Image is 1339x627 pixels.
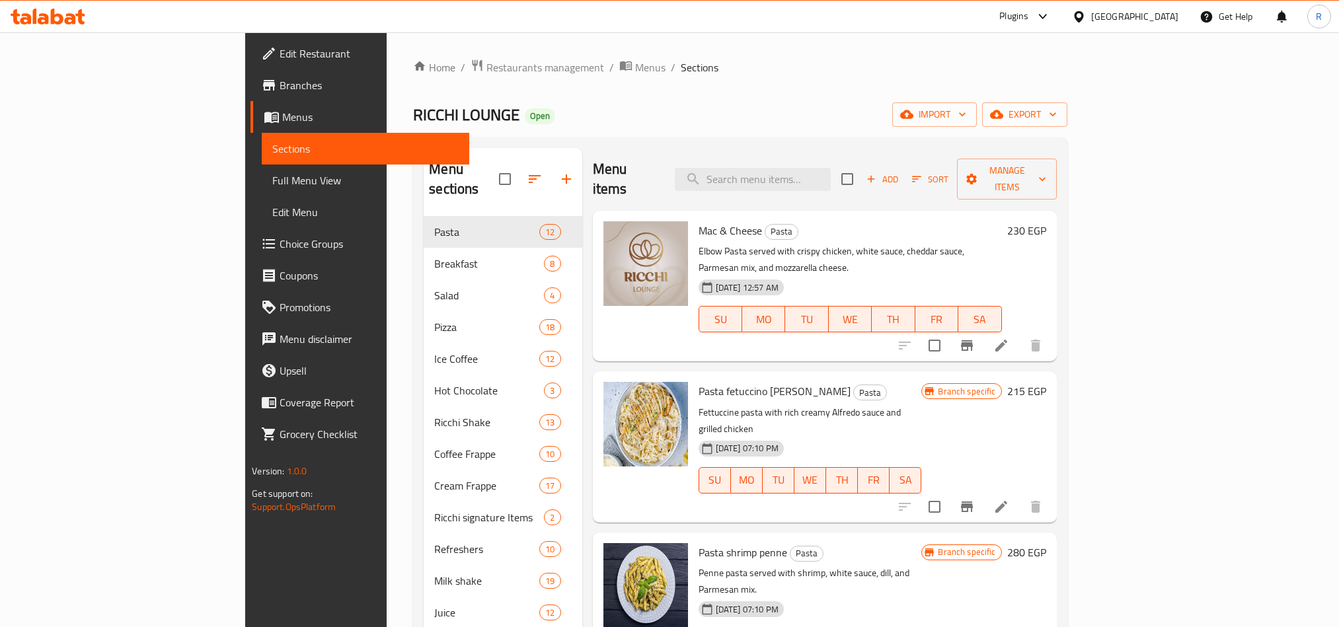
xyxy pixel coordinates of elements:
a: Restaurants management [471,59,604,76]
div: items [539,224,560,240]
p: Fettuccine pasta with rich creamy Alfredo sauce and grilled chicken [699,404,922,437]
div: items [539,351,560,367]
a: Edit menu item [993,499,1009,515]
button: Add [861,169,903,190]
span: 1.0.0 [287,462,307,480]
a: Edit Restaurant [250,38,469,69]
span: Restaurants management [486,59,604,75]
div: Ricchi signature Items [434,509,544,525]
button: TH [872,306,915,332]
button: SU [699,306,742,332]
div: items [539,605,560,620]
nav: breadcrumb [413,59,1067,76]
a: Grocery Checklist [250,418,469,450]
div: items [539,319,560,335]
div: items [544,256,560,272]
button: SA [958,306,1001,332]
div: Ricchi Shake13 [424,406,582,438]
span: 18 [540,321,560,334]
button: import [892,102,977,127]
div: Pasta12 [424,216,582,248]
span: Ricchi Shake [434,414,539,430]
span: Hot Chocolate [434,383,544,398]
div: items [539,414,560,430]
span: 12 [540,353,560,365]
div: Pasta [853,385,887,400]
button: WE [794,467,826,494]
span: Open [525,110,555,122]
span: WE [834,310,866,329]
span: Menu disclaimer [280,331,458,347]
button: Add section [551,163,582,195]
span: Coupons [280,268,458,283]
h6: 280 EGP [1007,543,1046,562]
a: Full Menu View [262,165,469,196]
span: Edit Menu [272,204,458,220]
a: Branches [250,69,469,101]
span: WE [800,470,821,490]
span: Menus [282,109,458,125]
span: R [1316,9,1322,24]
p: Penne pasta served with shrimp, white sauce, dill, and Parmesan mix. [699,565,922,598]
button: export [982,102,1067,127]
h6: 215 EGP [1007,382,1046,400]
span: FR [921,310,953,329]
span: 12 [540,607,560,619]
button: SU [699,467,731,494]
span: Select to update [921,493,948,521]
div: Pizza18 [424,311,582,343]
img: Pasta fetuccino alfredo [603,382,688,466]
span: SU [705,310,737,329]
span: Refreshers [434,541,539,557]
span: Get support on: [252,485,313,502]
a: Coupons [250,260,469,291]
div: Coffee Frappe10 [424,438,582,470]
div: Breakfast8 [424,248,582,279]
span: export [993,106,1057,123]
span: import [903,106,966,123]
span: TH [877,310,909,329]
span: Pasta [765,224,798,239]
button: MO [731,467,763,494]
span: SU [705,470,726,490]
a: Promotions [250,291,469,323]
span: 17 [540,480,560,492]
div: Pasta [765,224,798,240]
span: Choice Groups [280,236,458,252]
span: Grocery Checklist [280,426,458,442]
div: Refreshers10 [424,533,582,565]
span: Promotions [280,299,458,315]
div: items [539,446,560,462]
span: Mac & Cheese [699,221,762,240]
div: items [544,383,560,398]
span: 2 [545,511,560,524]
button: WE [829,306,872,332]
span: Sections [272,141,458,157]
div: Milk shake19 [424,565,582,597]
a: Menus [619,59,666,76]
div: items [539,541,560,557]
button: TH [826,467,858,494]
a: Choice Groups [250,228,469,260]
button: Branch-specific-item [951,491,983,523]
button: delete [1020,330,1052,361]
h6: 230 EGP [1007,221,1046,240]
span: Manage items [968,163,1046,196]
button: delete [1020,491,1052,523]
a: Upsell [250,355,469,387]
span: 10 [540,448,560,461]
input: search [675,168,831,191]
span: 10 [540,543,560,556]
span: 3 [545,385,560,397]
span: Pasta [434,224,539,240]
button: FR [858,467,890,494]
span: Menus [635,59,666,75]
div: Hot Chocolate3 [424,375,582,406]
li: / [671,59,675,75]
span: Pizza [434,319,539,335]
span: 4 [545,289,560,302]
span: 12 [540,226,560,239]
span: Add item [861,169,903,190]
div: Salad [434,287,544,303]
a: Edit menu item [993,338,1009,353]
